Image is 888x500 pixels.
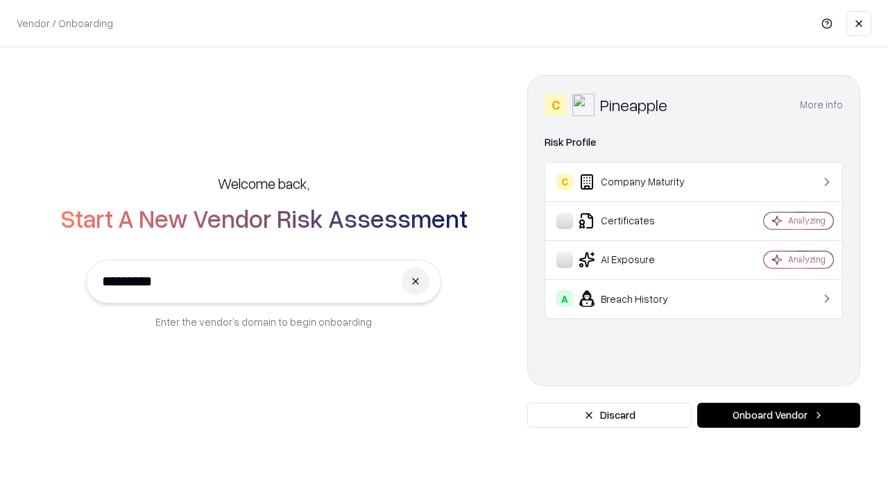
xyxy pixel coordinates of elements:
button: More info [800,92,843,117]
div: AI Exposure [556,251,722,268]
div: Pineapple [600,94,667,116]
button: Onboard Vendor [697,403,860,428]
p: Vendor / Onboarding [17,16,113,31]
h2: Start A New Vendor Risk Assessment [60,204,468,232]
div: Analyzing [788,215,826,226]
div: C [545,94,567,116]
div: Breach History [556,290,722,307]
img: Pineapple [572,94,595,116]
div: C [556,174,573,190]
div: Analyzing [788,253,826,265]
div: Company Maturity [556,174,722,190]
p: Enter the vendor’s domain to begin onboarding [155,315,372,329]
button: Discard [527,403,692,428]
div: Risk Profile [545,134,843,151]
div: A [556,290,573,307]
div: Certificates [556,212,722,229]
h5: Welcome back, [218,174,309,193]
